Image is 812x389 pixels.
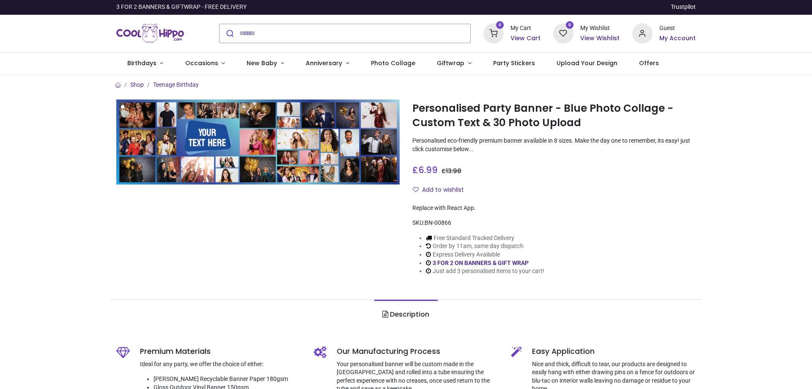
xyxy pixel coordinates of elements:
div: My Cart [510,24,540,33]
li: Order by 11am, same day dispatch [426,242,544,251]
span: Birthdays [127,59,156,67]
span: BN-00866 [425,219,451,226]
button: Add to wishlistAdd to wishlist [412,183,471,197]
a: Teenage Birthday [153,81,199,88]
span: £ [442,167,461,175]
a: Anniversary [295,52,360,74]
a: Description [374,300,437,329]
li: [PERSON_NAME] Recyclable Banner Paper 180gsm [154,375,301,383]
i: Add to wishlist [413,187,419,193]
a: View Wishlist [580,34,620,43]
span: Party Stickers [493,59,535,67]
span: Giftwrap [437,59,464,67]
span: 13.98 [446,167,461,175]
img: Cool Hippo [116,22,184,45]
a: Occasions [174,52,236,74]
h5: Our Manufacturing Process [337,346,499,357]
span: Upload Your Design [557,59,617,67]
a: View Cart [510,34,540,43]
h5: Premium Materials [140,346,301,357]
div: 3 FOR 2 BANNERS & GIFTWRAP - FREE DELIVERY [116,3,247,11]
p: Personalised eco-friendly premium banner available in 8 sizes. Make the day one to remember, its ... [412,137,696,153]
span: Offers [639,59,659,67]
button: Submit [219,24,239,43]
a: My Account [659,34,696,43]
div: SKU: [412,219,696,227]
a: Shop [130,81,144,88]
sup: 0 [496,21,504,29]
p: Ideal for any party, we offer the choice of either: [140,360,301,369]
div: My Wishlist [580,24,620,33]
a: Birthdays [116,52,174,74]
a: 3 FOR 2 ON BANNERS & GIFT WRAP [433,259,529,266]
li: Just add 3 personalised items to your cart! [426,267,544,276]
div: Guest [659,24,696,33]
a: 0 [483,29,504,36]
h5: Easy Application [532,346,696,357]
a: Logo of Cool Hippo [116,22,184,45]
li: Express Delivery Available [426,251,544,259]
span: Photo Collage [371,59,415,67]
span: £ [412,164,438,176]
div: Replace with React App. [412,204,696,212]
span: Occasions [185,59,218,67]
img: Personalised Party Banner - Blue Photo Collage - Custom Text & 30 Photo Upload [116,99,400,185]
a: Giftwrap [426,52,482,74]
span: Anniversary [306,59,342,67]
span: 6.99 [418,164,438,176]
h1: Personalised Party Banner - Blue Photo Collage - Custom Text & 30 Photo Upload [412,101,696,130]
span: New Baby [247,59,277,67]
a: New Baby [236,52,295,74]
sup: 0 [566,21,574,29]
li: Free Standard Tracked Delivery [426,234,544,243]
a: Trustpilot [671,3,696,11]
a: 0 [553,29,573,36]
